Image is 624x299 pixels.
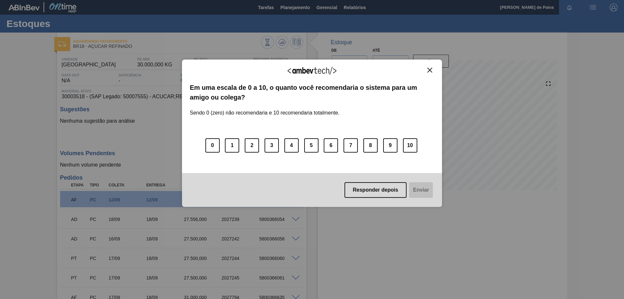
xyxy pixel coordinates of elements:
img: Close [427,68,432,73]
img: Logo Ambevtech [288,67,336,75]
button: Close [425,67,434,73]
button: 7 [344,138,358,153]
button: 1 [225,138,239,153]
button: 0 [205,138,220,153]
button: 3 [265,138,279,153]
button: 8 [363,138,378,153]
label: Em uma escala de 0 a 10, o quanto você recomendaria o sistema para um amigo ou colega? [190,83,434,102]
button: 4 [284,138,299,153]
button: 5 [304,138,318,153]
button: 2 [245,138,259,153]
button: 6 [324,138,338,153]
button: 9 [383,138,397,153]
button: 10 [403,138,417,153]
button: Responder depois [344,182,407,198]
label: Sendo 0 (zero) não recomendaria e 10 recomendaria totalmente. [190,102,340,116]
